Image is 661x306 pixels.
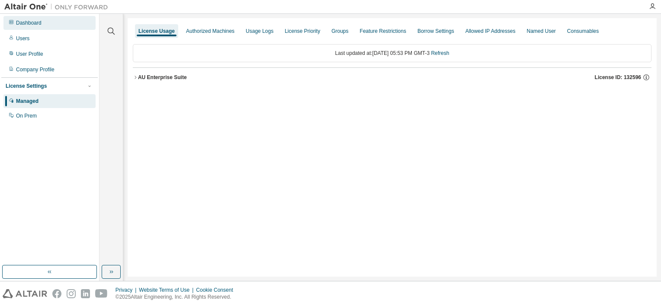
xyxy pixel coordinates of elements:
[116,293,238,301] p: © 2025 Altair Engineering, Inc. All Rights Reserved.
[81,289,90,298] img: linkedin.svg
[52,289,61,298] img: facebook.svg
[431,50,449,56] a: Refresh
[16,51,43,57] div: User Profile
[465,28,516,35] div: Allowed IP Addresses
[526,28,555,35] div: Named User
[138,28,175,35] div: License Usage
[67,289,76,298] img: instagram.svg
[196,287,238,293] div: Cookie Consent
[116,287,139,293] div: Privacy
[6,83,47,89] div: License Settings
[246,28,273,35] div: Usage Logs
[285,28,320,35] div: License Priority
[595,74,641,81] span: License ID: 132596
[3,289,47,298] img: altair_logo.svg
[4,3,112,11] img: Altair One
[133,44,651,62] div: Last updated at: [DATE] 05:53 PM GMT-3
[16,19,42,26] div: Dashboard
[331,28,348,35] div: Groups
[95,289,108,298] img: youtube.svg
[139,287,196,293] div: Website Terms of Use
[138,74,187,81] div: AU Enterprise Suite
[16,66,55,73] div: Company Profile
[360,28,406,35] div: Feature Restrictions
[16,112,37,119] div: On Prem
[186,28,234,35] div: Authorized Machines
[16,35,29,42] div: Users
[16,98,39,105] div: Managed
[567,28,599,35] div: Consumables
[133,68,651,87] button: AU Enterprise SuiteLicense ID: 132596
[417,28,454,35] div: Borrow Settings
